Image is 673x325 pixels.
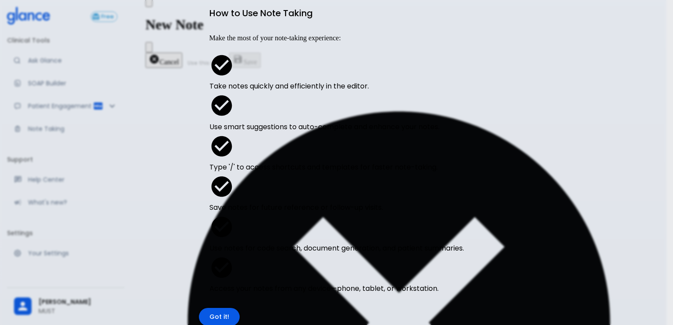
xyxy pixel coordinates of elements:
span: Use smart suggestions to auto-complete and enhance your notes. [209,122,464,132]
span: Access your notes from any device—phone, tablet, or workstation. [209,283,464,294]
span: Use notes for code search, document generation, and patient summaries. [209,243,464,254]
span: Save notes for future reference or follow-up visits. [209,202,464,213]
span: Type '/' to access shortcuts and templates for faster note-taking. [209,162,464,173]
p: Make the most of your note-taking experience: [209,34,464,42]
span: Take notes quickly and efficiently in the editor. [209,81,464,92]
